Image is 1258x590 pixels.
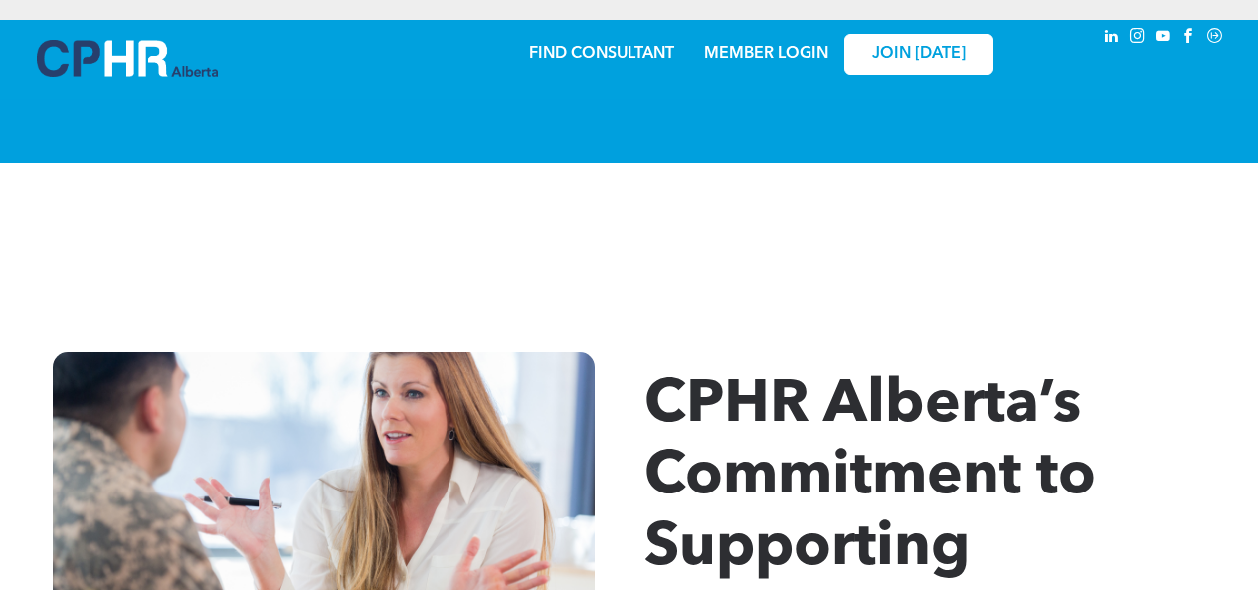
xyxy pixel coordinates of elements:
[37,40,218,77] img: A blue and white logo for cp alberta
[872,45,966,64] span: JOIN [DATE]
[844,34,993,75] a: JOIN [DATE]
[1153,25,1174,52] a: youtube
[704,46,828,62] a: MEMBER LOGIN
[529,46,674,62] a: FIND CONSULTANT
[1204,25,1226,52] a: Social network
[1127,25,1149,52] a: instagram
[1178,25,1200,52] a: facebook
[1101,25,1123,52] a: linkedin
